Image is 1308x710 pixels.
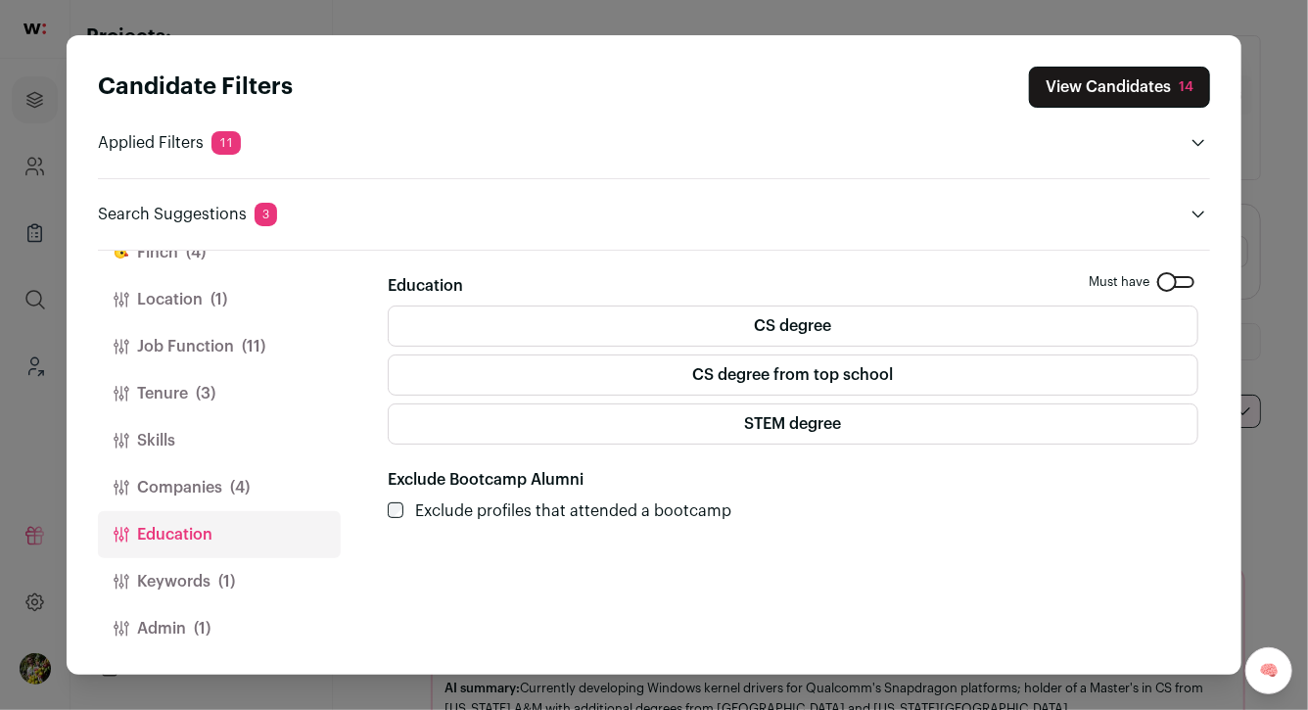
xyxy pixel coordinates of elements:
[1245,647,1292,694] a: 🧠
[194,617,210,640] span: (1)
[196,382,215,405] span: (3)
[388,355,1198,396] label: CS degree from top school
[211,131,241,155] span: 11
[98,605,341,652] button: Admin(1)
[98,323,341,370] button: Job Function(11)
[218,570,235,593] span: (1)
[210,288,227,311] span: (1)
[388,274,463,298] label: Education
[98,370,341,417] button: Tenure(3)
[98,558,341,605] button: Keywords(1)
[388,306,1198,347] label: CS degree
[388,403,1198,445] label: STEM degree
[1029,67,1210,108] button: Close search preferences
[186,241,206,264] span: (4)
[388,468,584,492] label: Exclude Bootcamp Alumni
[98,203,277,226] p: Search Suggestions
[98,417,341,464] button: Skills
[98,511,341,558] button: Education
[415,499,731,523] label: Exclude profiles that attended a bootcamp
[1187,131,1210,155] button: Open applied filters
[98,131,241,155] p: Applied Filters
[98,464,341,511] button: Companies(4)
[98,229,341,276] button: Finch(4)
[1179,77,1193,97] div: 14
[255,203,277,226] span: 3
[1089,274,1149,290] span: Must have
[98,75,293,99] strong: Candidate Filters
[242,335,265,358] span: (11)
[230,476,250,499] span: (4)
[98,276,341,323] button: Location(1)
